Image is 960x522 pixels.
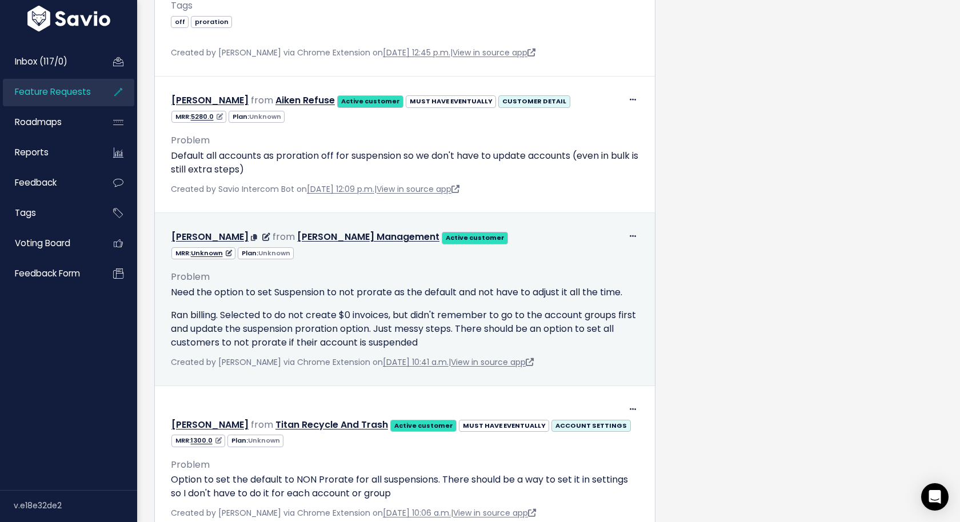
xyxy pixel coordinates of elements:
[15,146,49,158] span: Reports
[171,183,459,195] span: Created by Savio Intercom Bot on |
[383,47,450,58] a: [DATE] 12:45 p.m.
[921,483,949,511] div: Open Intercom Messenger
[3,79,95,105] a: Feature Requests
[171,111,226,123] span: MRR:
[171,435,225,447] span: MRR:
[171,94,249,107] a: [PERSON_NAME]
[3,109,95,135] a: Roadmaps
[171,16,189,28] span: off
[171,458,210,471] span: Problem
[171,47,535,58] span: Created by [PERSON_NAME] via Chrome Extension on |
[171,149,639,176] p: Default all accounts as proration off for suspension so we don't have to update accounts (even in...
[191,15,232,27] a: proration
[451,356,534,368] a: View in source app
[453,47,535,58] a: View in source app
[191,436,222,445] a: 1300.0
[394,421,453,430] strong: Active customer
[251,94,273,107] span: from
[14,491,137,520] div: v.e18e32de2
[341,97,400,106] strong: Active customer
[383,356,449,368] a: [DATE] 10:41 a.m.
[171,473,639,500] p: Option to set the default to NON Prorate for all suspensions. There should be a way to set it in ...
[248,436,280,445] span: Unknown
[258,248,290,258] span: Unknown
[191,248,232,258] a: Unknown
[251,418,273,431] span: from
[171,15,189,27] a: off
[171,308,639,350] p: Ran billing. Selected to do not create $0 invoices, but didn't remember to go to the account grou...
[171,356,534,368] span: Created by [PERSON_NAME] via Chrome Extension on |
[171,230,249,243] a: [PERSON_NAME]
[171,270,210,283] span: Problem
[3,260,95,287] a: Feedback form
[307,183,374,195] a: [DATE] 12:09 p.m.
[15,267,80,279] span: Feedback form
[453,507,536,519] a: View in source app
[171,507,536,519] span: Created by [PERSON_NAME] via Chrome Extension on |
[383,507,451,519] a: [DATE] 10:06 a.m.
[238,247,294,259] span: Plan:
[3,139,95,166] a: Reports
[410,97,493,106] strong: MUST HAVE EVENTUALLY
[171,247,235,259] span: MRR:
[171,286,639,299] p: Need the option to set Suspension to not prorate as the default and not have to adjust it all the...
[275,94,335,107] a: Aiken Refuse
[15,116,62,128] span: Roadmaps
[15,55,67,67] span: Inbox (117/0)
[275,418,388,431] a: Titan Recycle And Trash
[15,86,91,98] span: Feature Requests
[273,230,295,243] span: from
[377,183,459,195] a: View in source app
[3,230,95,256] a: Voting Board
[555,421,627,430] strong: ACCOUNT SETTINGS
[171,134,210,147] span: Problem
[3,170,95,196] a: Feedback
[3,200,95,226] a: Tags
[297,230,439,243] a: [PERSON_NAME] Management
[15,176,57,188] span: Feedback
[249,112,281,121] span: Unknown
[227,435,283,447] span: Plan:
[446,233,505,242] strong: Active customer
[3,49,95,75] a: Inbox (117/0)
[15,237,70,249] span: Voting Board
[171,418,249,431] a: [PERSON_NAME]
[502,97,566,106] strong: CUSTOMER DETAIL
[15,207,36,219] span: Tags
[191,16,232,28] span: proration
[191,112,223,121] a: 5280.0
[25,6,113,31] img: logo-white.9d6f32f41409.svg
[229,111,285,123] span: Plan:
[463,421,546,430] strong: MUST HAVE EVENTUALLY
